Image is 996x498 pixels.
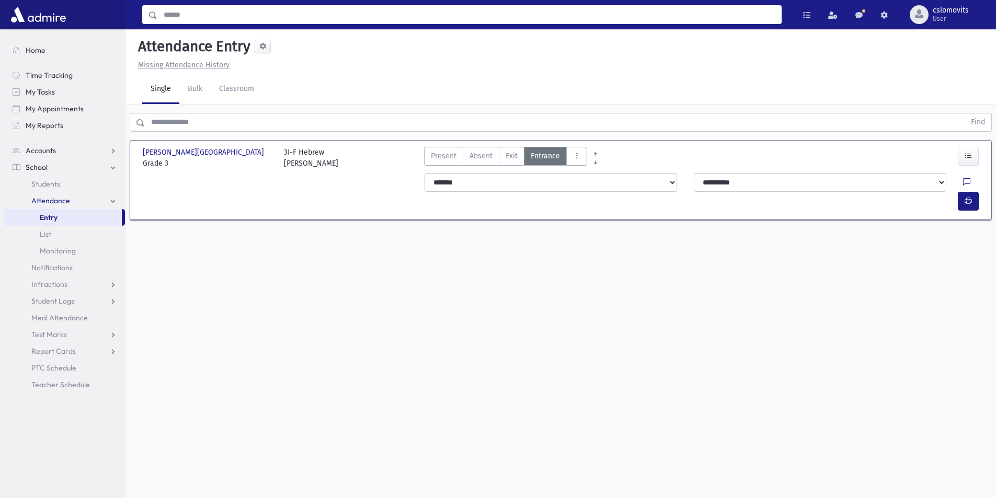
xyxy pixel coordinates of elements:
[4,343,125,360] a: Report Cards
[4,242,125,259] a: Monitoring
[26,163,48,172] span: School
[40,246,76,256] span: Monitoring
[4,159,125,176] a: School
[31,330,67,339] span: Test Marks
[142,75,179,104] a: Single
[211,75,262,104] a: Classroom
[4,117,125,134] a: My Reports
[26,87,55,97] span: My Tasks
[4,293,125,309] a: Student Logs
[933,15,969,23] span: User
[424,147,587,169] div: AttTypes
[134,38,250,55] h5: Attendance Entry
[179,75,211,104] a: Bulk
[4,376,125,393] a: Teacher Schedule
[4,84,125,100] a: My Tasks
[31,296,74,306] span: Student Logs
[4,176,125,192] a: Students
[138,61,230,70] u: Missing Attendance History
[4,192,125,209] a: Attendance
[431,150,456,161] span: Present
[4,259,125,276] a: Notifications
[284,147,338,169] div: 3I-F Hebrew [PERSON_NAME]
[40,229,51,239] span: List
[8,4,68,25] img: AdmirePro
[531,150,560,161] span: Entrance
[134,61,230,70] a: Missing Attendance History
[31,363,76,373] span: PTC Schedule
[506,150,518,161] span: Exit
[157,5,781,24] input: Search
[31,263,73,272] span: Notifications
[4,209,122,226] a: Entry
[4,67,125,84] a: Time Tracking
[4,100,125,117] a: My Appointments
[31,196,70,205] span: Attendance
[4,142,125,159] a: Accounts
[470,150,493,161] span: Absent
[31,179,60,189] span: Students
[31,313,88,322] span: Meal Attendance
[4,42,125,59] a: Home
[31,380,90,389] span: Teacher Schedule
[26,121,63,130] span: My Reports
[26,45,45,55] span: Home
[40,213,58,222] span: Entry
[143,158,273,169] span: Grade 3
[965,113,991,131] button: Find
[143,147,266,158] span: [PERSON_NAME][GEOGRAPHIC_DATA]
[4,326,125,343] a: Test Marks
[4,309,125,326] a: Meal Attendance
[933,6,969,15] span: cslomovits
[4,276,125,293] a: Infractions
[4,226,125,242] a: List
[31,346,76,356] span: Report Cards
[26,71,73,80] span: Time Tracking
[31,280,67,289] span: Infractions
[26,104,84,113] span: My Appointments
[4,360,125,376] a: PTC Schedule
[26,146,56,155] span: Accounts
